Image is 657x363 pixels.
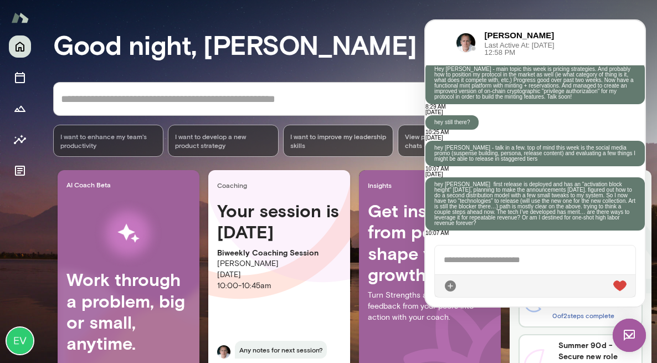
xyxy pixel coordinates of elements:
[217,280,341,292] p: 10:00 - 10:45am
[217,345,230,359] img: Mike
[9,99,44,105] p: hey still there?
[79,198,178,269] img: AI Workflows
[217,258,341,269] p: [PERSON_NAME]
[53,29,657,60] h3: Good night, [PERSON_NAME]
[368,200,492,285] h4: Get insights from peers to shape your growth
[66,269,191,354] h4: Work through a problem, big or small, anytime.
[188,259,201,272] div: Live Reaction
[9,129,31,151] button: Insights
[59,9,147,21] h6: [PERSON_NAME]
[558,340,637,362] h6: Summer 90d - Secure new role
[188,260,201,271] img: heart
[290,132,386,150] span: I want to improve my leadership skills
[552,311,614,319] span: 0 of 2 steps complete
[7,328,33,354] img: Evan Roche
[368,290,492,323] p: Turn Strengths and Opportunities feedback from your peers into action with your coach.
[9,46,211,79] p: Hey [PERSON_NAME] - main topic this week is pricing strategies. And probably how to position my p...
[9,67,31,89] button: Sessions
[235,341,327,359] span: Any notes for next session?
[368,181,496,190] span: Insights
[18,259,32,272] div: Attach
[9,161,211,206] p: hey [PERSON_NAME] first release is deployed and has an "activation block height" [DATE], planning...
[217,269,341,280] p: [DATE]
[66,180,195,189] span: AI Coach Beta
[9,160,31,182] button: Documents
[30,12,50,32] img: https://nyc3.digitaloceanspaces.com/mento-space/profiles/cl327ci9e000309k118es7hwd.png
[11,7,29,28] img: Mento
[217,181,346,190] span: Coaching
[59,21,147,35] span: Last Active At: [DATE] 12:58 PM
[60,132,156,150] span: I want to enhance my team's productivity
[9,35,31,58] button: Home
[53,125,163,157] div: I want to enhance my team's productivity
[9,98,31,120] button: Growth Plan
[217,247,341,258] p: Biweekly Coaching Session
[283,125,393,157] div: I want to improve my leadership skills
[168,125,278,157] div: I want to develop a new product strategy
[175,132,271,150] span: I want to develop a new product strategy
[9,125,211,141] p: hey [PERSON_NAME] - talk in a few. top of mind this week is the social media promo (suspense buil...
[398,125,456,157] span: View past chats ->
[217,200,341,243] h4: Your session is [DATE]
